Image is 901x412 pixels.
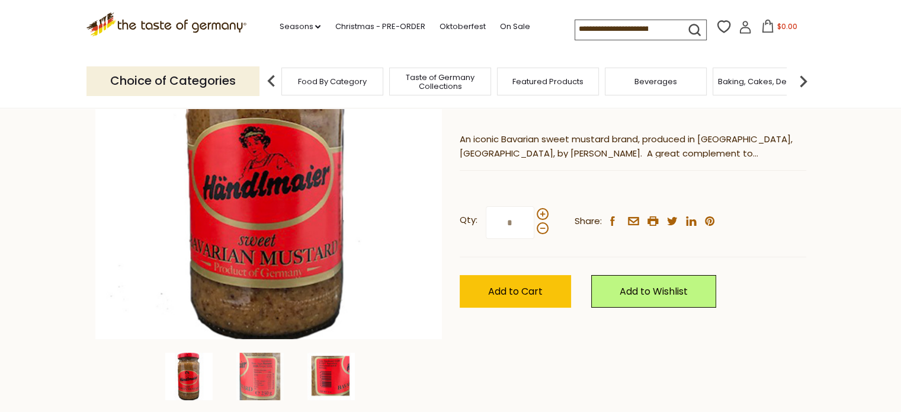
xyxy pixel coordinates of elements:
a: Oktoberfest [439,20,485,33]
p: Choice of Categories [86,66,259,95]
a: Add to Wishlist [591,275,716,308]
span: ( ) [506,98,558,110]
img: next arrow [791,69,815,93]
img: Haendlmaier Original Bavarian Sweet Mustard, 8.1 oz. [165,353,213,400]
a: Christmas - PRE-ORDER [335,20,425,33]
input: Qty: [486,206,534,239]
img: Haendlmaier Original Bavarian Sweet Mustard, 8.1 oz. [307,353,355,400]
a: 6 Reviews [510,98,554,111]
a: Baking, Cakes, Desserts [718,77,810,86]
a: Taste of Germany Collections [393,73,488,91]
a: Seasons [279,20,320,33]
p: An iconic Bavarian sweet mustard brand, produced in [GEOGRAPHIC_DATA], [GEOGRAPHIC_DATA], by [PER... [460,132,806,162]
a: Featured Products [512,77,583,86]
a: On Sale [499,20,530,33]
img: previous arrow [259,69,283,93]
span: Share: [575,214,602,229]
a: Food By Category [298,77,367,86]
button: Add to Cart [460,275,571,308]
button: $0.00 [754,20,804,37]
img: Haendlmaier Original Bavarian Sweet Mustard, 8.1 oz. [236,353,284,400]
a: Beverages [634,77,677,86]
strong: Qty: [460,213,477,228]
span: Add to Cart [488,285,543,298]
span: $0.00 [777,21,797,31]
